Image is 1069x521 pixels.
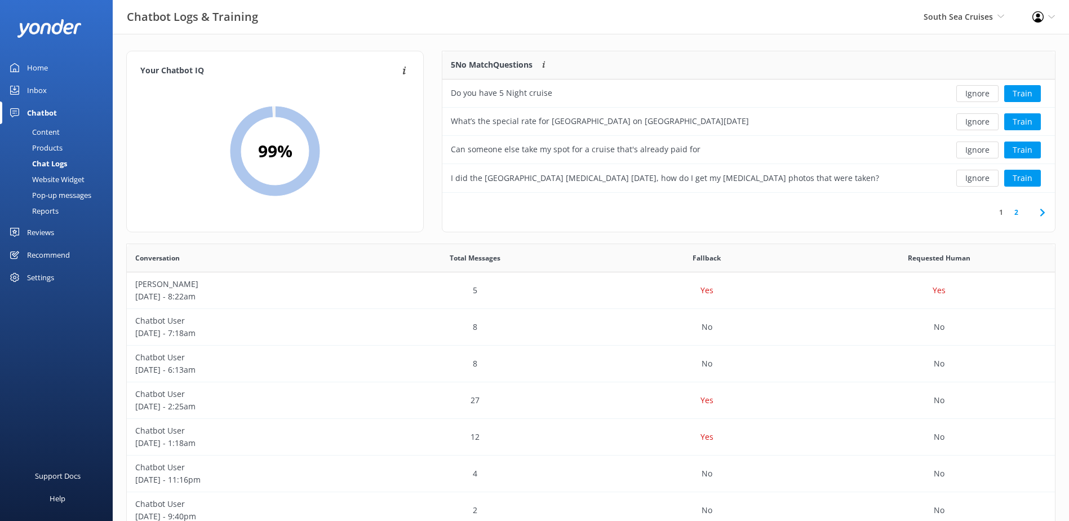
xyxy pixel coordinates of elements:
button: Train [1004,113,1041,130]
div: Home [27,56,48,79]
p: [DATE] - 8:22am [135,290,351,303]
p: Yes [700,284,713,297]
p: No [934,431,944,443]
h3: Chatbot Logs & Training [127,8,258,26]
button: Train [1004,170,1041,187]
p: No [702,504,712,516]
p: 5 No Match Questions [451,59,533,71]
button: Train [1004,142,1041,158]
p: No [702,467,712,480]
p: [DATE] - 11:16pm [135,474,351,486]
button: Ignore [956,113,999,130]
button: Ignore [956,170,999,187]
p: No [934,394,944,407]
div: Can someone else take my spot for a cruise that's already paid for [451,143,700,156]
p: Chatbot User [135,461,351,474]
p: 27 [471,394,480,407]
div: Help [50,487,65,510]
a: Website Widget [7,171,113,187]
button: Train [1004,85,1041,102]
p: Yes [933,284,946,297]
a: Chat Logs [7,156,113,171]
p: Chatbot User [135,388,351,400]
a: 1 [993,207,1009,218]
div: Pop-up messages [7,187,91,203]
p: 4 [473,467,477,480]
p: Chatbot User [135,498,351,510]
div: Chat Logs [7,156,67,171]
button: Ignore [956,85,999,102]
a: Pop-up messages [7,187,113,203]
div: row [127,456,1055,492]
h2: 99 % [258,138,292,165]
div: Chatbot [27,101,57,124]
a: Products [7,140,113,156]
p: No [934,504,944,516]
div: Reviews [27,221,54,244]
p: Yes [700,394,713,407]
span: South Sea Cruises [924,11,993,22]
div: Website Widget [7,171,85,187]
div: row [127,346,1055,382]
p: 5 [473,284,477,297]
div: row [127,419,1055,456]
div: Reports [7,203,59,219]
div: row [442,164,1055,192]
img: yonder-white-logo.png [17,19,82,38]
p: No [702,357,712,370]
p: [DATE] - 2:25am [135,400,351,413]
p: Chatbot User [135,351,351,364]
div: Products [7,140,63,156]
div: Support Docs [35,465,81,487]
span: Conversation [135,253,180,263]
div: grid [442,80,1055,192]
div: I did the [GEOGRAPHIC_DATA] [MEDICAL_DATA] [DATE], how do I get my [MEDICAL_DATA] photos that wer... [451,172,879,184]
div: Content [7,124,60,140]
div: Settings [27,266,54,289]
a: Content [7,124,113,140]
p: [DATE] - 6:13am [135,364,351,376]
div: row [127,382,1055,419]
div: Inbox [27,79,47,101]
div: row [442,136,1055,164]
p: 2 [473,504,477,516]
p: No [934,321,944,333]
div: Do you have 5 Night cruise [451,87,552,99]
button: Ignore [956,142,999,158]
p: [DATE] - 1:18am [135,437,351,449]
h4: Your Chatbot IQ [140,65,399,77]
p: No [702,321,712,333]
p: Chatbot User [135,425,351,437]
p: 12 [471,431,480,443]
p: [PERSON_NAME] [135,278,351,290]
p: Chatbot User [135,315,351,327]
div: row [127,272,1055,309]
span: Fallback [693,253,721,263]
div: What’s the special rate for [GEOGRAPHIC_DATA] on [GEOGRAPHIC_DATA][DATE] [451,115,749,127]
div: row [442,108,1055,136]
div: row [442,80,1055,108]
p: Yes [700,431,713,443]
p: No [934,467,944,480]
a: 2 [1009,207,1024,218]
div: row [127,309,1055,346]
p: 8 [473,321,477,333]
div: Recommend [27,244,70,266]
p: 8 [473,357,477,370]
a: Reports [7,203,113,219]
p: No [934,357,944,370]
span: Total Messages [450,253,500,263]
span: Requested Human [908,253,970,263]
p: [DATE] - 7:18am [135,327,351,339]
